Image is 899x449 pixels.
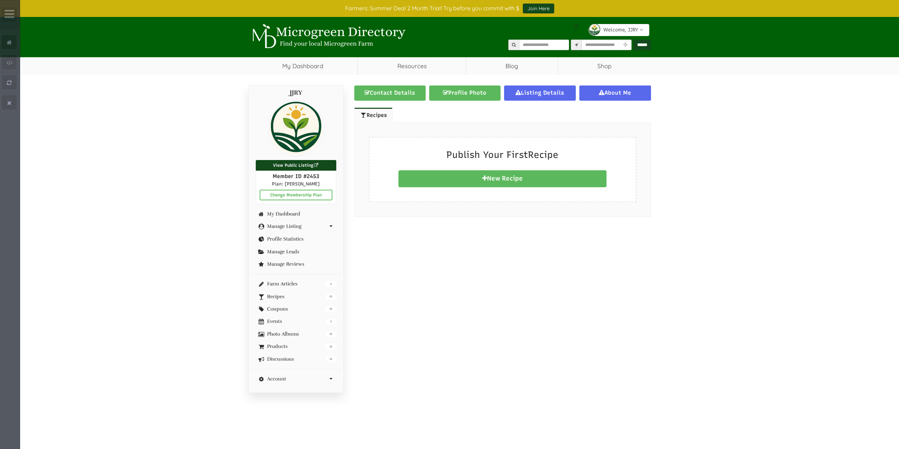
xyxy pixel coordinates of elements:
[248,57,358,75] a: My Dashboard
[5,8,14,20] i: Wide Admin Panel
[326,356,336,362] span: 0
[589,24,601,36] img: pimage 2453 87 photo
[256,376,336,382] a: Account
[354,108,392,123] a: Recipes
[256,306,336,312] a: 0 Coupons
[429,85,501,101] a: Profile Photo
[326,318,336,325] span: 1
[243,4,656,13] div: Farmers: Summer Deal 2 Month Trial! Try before you commit with $
[256,331,336,337] a: 0 Photo Albums
[256,319,336,324] a: 1 Events
[326,306,336,312] span: 0
[398,170,606,187] a: New Recipe
[260,190,332,200] a: Change Membership Plan
[326,294,336,300] span: 0
[504,85,576,101] a: Listing Details
[558,57,651,75] a: Shop
[268,100,324,156] img: pimage 2453 87 photo
[326,331,336,337] span: 0
[358,57,466,75] a: Resources
[256,160,336,171] a: View Public Listing
[326,281,336,287] span: 1
[594,24,649,36] a: Welcome, JJRY
[272,181,320,187] span: Plan: [PERSON_NAME]
[273,173,319,179] span: Member ID #2453
[354,85,426,101] a: Contact Details
[380,148,625,161] span: Publish Your First
[256,236,336,242] a: Profile Statistics
[326,343,336,350] span: 0
[579,85,651,101] a: About Me
[256,281,336,286] a: 1 Farm Articles
[248,24,407,49] img: Microgreen Directory
[466,57,558,75] a: Blog
[256,261,336,267] a: Manage Reviews
[256,89,336,96] h4: JJRY
[523,4,554,13] a: Join Here
[256,249,336,254] a: Manage Leads
[528,148,558,161] span: Recipe
[256,211,336,217] a: My Dashboard
[256,356,336,362] a: 0 Discussions
[256,344,336,349] a: 0 Products
[256,294,336,299] a: 0 Recipes
[256,224,336,229] a: Manage Listing
[622,43,629,47] i: Use Current Location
